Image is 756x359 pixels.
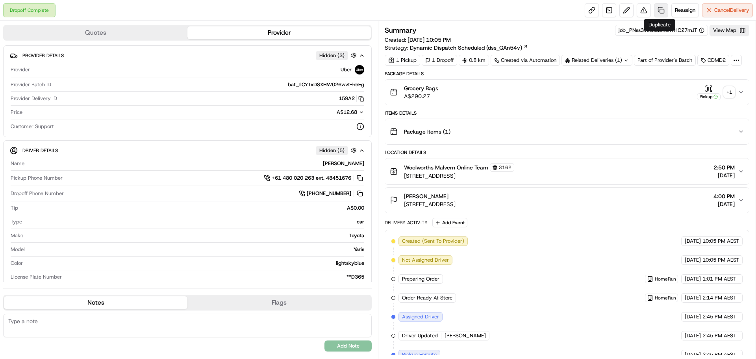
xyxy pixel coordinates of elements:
span: Name [11,160,24,167]
button: Woolworths Malvern Online Team3162[STREET_ADDRESS]2:50 PM[DATE] [385,158,749,184]
span: bat_IlCYTxDSXHW026wvt-h5Eg [288,81,364,88]
span: Provider Details [22,52,64,59]
span: [PERSON_NAME] [445,332,486,339]
button: Hidden (3) [316,50,359,60]
div: 0.8 km [459,55,489,66]
span: 3162 [499,164,511,171]
span: Order Ready At Store [402,294,452,301]
span: 10:05 PM AEST [702,257,739,264]
button: [PERSON_NAME][STREET_ADDRESS]4:00 PM[DATE] [385,188,749,213]
span: Not Assigned Driver [402,257,449,264]
button: Package Items (1) [385,119,749,144]
div: Toyota [26,232,364,239]
span: Cancel Delivery [714,7,749,14]
button: Provider [187,26,371,39]
span: 4:00 PM [713,192,735,200]
div: Items Details [385,110,749,116]
a: [PHONE_NUMBER] [299,189,364,198]
span: 2:45 PM AEST [702,351,736,358]
div: Delivery Activity [385,219,428,226]
span: Price [11,109,22,116]
div: lightskyblue [26,260,364,267]
span: 1:01 PM AEST [702,275,736,283]
button: Pickup+1 [697,85,735,100]
div: Duplicate [644,19,675,31]
span: 2:45 PM AEST [702,313,736,320]
span: [DATE] [713,200,735,208]
button: Quotes [4,26,187,39]
button: 159A2 [339,95,364,102]
span: [DATE] [685,238,701,245]
div: Location Details [385,149,749,156]
div: + 1 [724,87,735,98]
span: Provider [11,66,30,73]
span: HomeRun [655,295,676,301]
div: Package Details [385,71,749,77]
span: [STREET_ADDRESS] [404,200,456,208]
span: Reassign [675,7,695,14]
span: Provider Delivery ID [11,95,57,102]
span: A$12.68 [337,109,357,115]
span: Woolworths Malvern Online Team [404,164,488,171]
span: Package Items ( 1 ) [404,128,450,136]
span: A$290.27 [404,92,438,100]
span: [DATE] 10:05 PM [408,36,451,43]
span: Color [11,260,23,267]
span: Driver Details [22,147,58,154]
button: Flags [187,296,371,309]
button: Hidden (5) [316,145,359,155]
span: Dynamic Dispatch Scheduled (dss_QAn54v) [410,44,522,52]
span: [DATE] [685,313,701,320]
button: Provider DetailsHidden (3) [10,49,365,62]
span: 2:50 PM [713,164,735,171]
div: [PERSON_NAME] [28,160,364,167]
span: Dropoff Phone Number [11,190,64,197]
span: Provider Batch ID [11,81,51,88]
span: 2:14 PM AEST [702,294,736,301]
img: uber-new-logo.jpeg [355,65,364,74]
div: CDMD2 [697,55,729,66]
span: [PERSON_NAME] [404,192,448,200]
div: job_PNss3v5Cod2XEh7HC27mJT [619,27,704,34]
span: [PHONE_NUMBER] [307,190,351,197]
a: +61 480 020 263 ext. 48451676 [264,174,364,182]
div: 1 Dropoff [422,55,457,66]
button: Add Event [432,218,467,227]
div: car [25,218,364,225]
a: Dynamic Dispatch Scheduled (dss_QAn54v) [410,44,528,52]
span: License Plate Number [11,273,62,281]
span: 2:45 PM AEST [702,332,736,339]
span: Pickup Enroute [402,351,437,358]
span: [DATE] [685,275,701,283]
div: Pickup [697,93,721,100]
div: Strategy: [385,44,528,52]
span: [STREET_ADDRESS] [404,172,514,180]
span: Assigned Driver [402,313,439,320]
span: 10:05 PM AEST [702,238,739,245]
button: A$12.68 [295,109,364,116]
span: Hidden ( 5 ) [319,147,345,154]
h3: Summary [385,27,417,34]
button: CancelDelivery [702,3,753,17]
button: View Map [710,25,749,36]
span: [DATE] [685,257,701,264]
span: Preparing Order [402,275,439,283]
div: Related Deliveries (1) [561,55,632,66]
button: Pickup [697,85,721,100]
div: 1 Pickup [385,55,420,66]
span: [DATE] [685,351,701,358]
div: Yaris [28,246,364,253]
button: Grocery BagsA$290.27Pickup+1 [385,80,749,105]
span: Model [11,246,25,253]
button: Reassign [671,3,699,17]
a: Created via Automation [491,55,560,66]
span: Tip [11,205,18,212]
span: Make [11,232,23,239]
button: Driver DetailsHidden (5) [10,144,365,157]
span: Customer Support [11,123,54,130]
span: Grocery Bags [404,84,438,92]
span: Hidden ( 3 ) [319,52,345,59]
span: [DATE] [713,171,735,179]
